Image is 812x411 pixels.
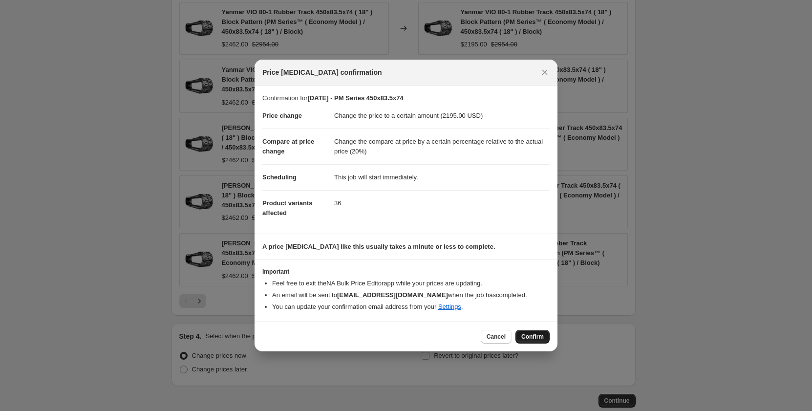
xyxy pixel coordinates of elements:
[262,93,550,103] p: Confirmation for
[272,279,550,288] li: Feel free to exit the NA Bulk Price Editor app while your prices are updating.
[334,190,550,216] dd: 36
[262,112,302,119] span: Price change
[262,138,314,155] span: Compare at price change
[272,302,550,312] li: You can update your confirmation email address from your .
[272,290,550,300] li: An email will be sent to when the job has completed .
[521,333,544,341] span: Confirm
[262,199,313,216] span: Product variants affected
[337,291,448,299] b: [EMAIL_ADDRESS][DOMAIN_NAME]
[515,330,550,344] button: Confirm
[262,243,495,250] b: A price [MEDICAL_DATA] like this usually takes a minute or less to complete.
[262,173,297,181] span: Scheduling
[487,333,506,341] span: Cancel
[438,303,461,310] a: Settings
[538,65,552,79] button: Close
[334,103,550,129] dd: Change the price to a certain amount (2195.00 USD)
[262,67,382,77] span: Price [MEDICAL_DATA] confirmation
[307,94,403,102] b: [DATE] - PM Series 450x83.5x74
[334,164,550,190] dd: This job will start immediately.
[481,330,512,344] button: Cancel
[262,268,550,276] h3: Important
[334,129,550,164] dd: Change the compare at price by a certain percentage relative to the actual price (20%)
